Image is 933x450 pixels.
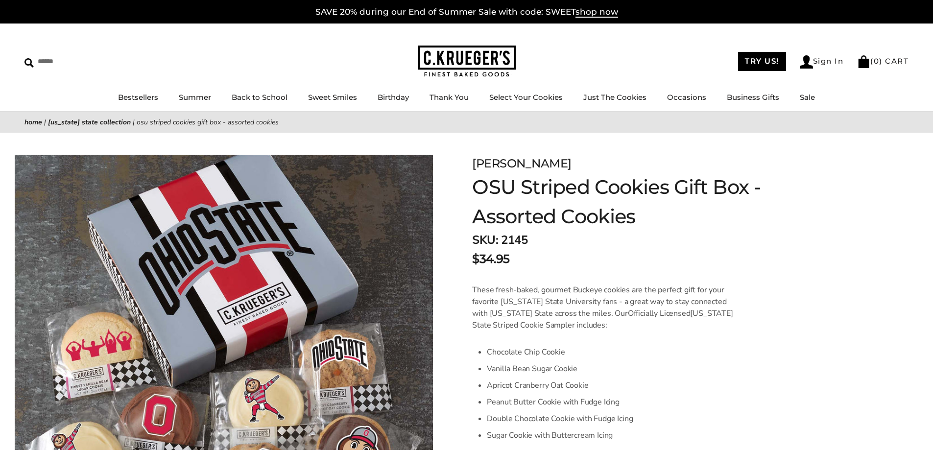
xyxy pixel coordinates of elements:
a: Back to School [232,93,287,102]
a: Home [24,118,42,127]
a: Sale [800,93,815,102]
span: | [44,118,46,127]
img: Account [800,55,813,69]
span: 2145 [501,232,527,248]
li: Double Chocolate Cookie with Fudge Icing [487,410,740,427]
span: OSU Striped Cookies Gift Box - Assorted Cookies [137,118,279,127]
span: | [133,118,135,127]
h1: OSU Striped Cookies Gift Box - Assorted Cookies [472,172,785,231]
a: Sign In [800,55,844,69]
li: Apricot Cranberry Oat Cookie [487,377,740,394]
p: These fresh-baked, gourmet Buckeye cookies are the perfect gift for your favorite [US_STATE] Stat... [472,284,740,331]
span: shop now [575,7,618,18]
img: Bag [857,55,870,68]
a: [US_STATE] State Collection [48,118,131,127]
img: Search [24,58,34,68]
a: Business Gifts [727,93,779,102]
a: TRY US! [738,52,786,71]
span: 0 [874,56,880,66]
span: $34.95 [472,250,509,268]
li: Sugar Cookie with Buttercream Icing [487,427,740,444]
a: Bestsellers [118,93,158,102]
div: [PERSON_NAME] [472,155,785,172]
a: Occasions [667,93,706,102]
a: Birthday [378,93,409,102]
a: Summer [179,93,211,102]
a: Thank You [430,93,469,102]
a: Just The Cookies [583,93,646,102]
nav: breadcrumbs [24,117,909,128]
img: C.KRUEGER'S [418,46,516,77]
a: Select Your Cookies [489,93,563,102]
strong: SKU: [472,232,498,248]
a: Sweet Smiles [308,93,357,102]
a: SAVE 20% during our End of Summer Sale with code: SWEETshop now [315,7,618,18]
li: Chocolate Chip Cookie [487,344,740,360]
input: Search [24,54,141,69]
a: (0) CART [857,56,909,66]
span: Officially Licensed [628,308,691,319]
li: Vanilla Bean Sugar Cookie [487,360,740,377]
li: Peanut Butter Cookie with Fudge Icing [487,394,740,410]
